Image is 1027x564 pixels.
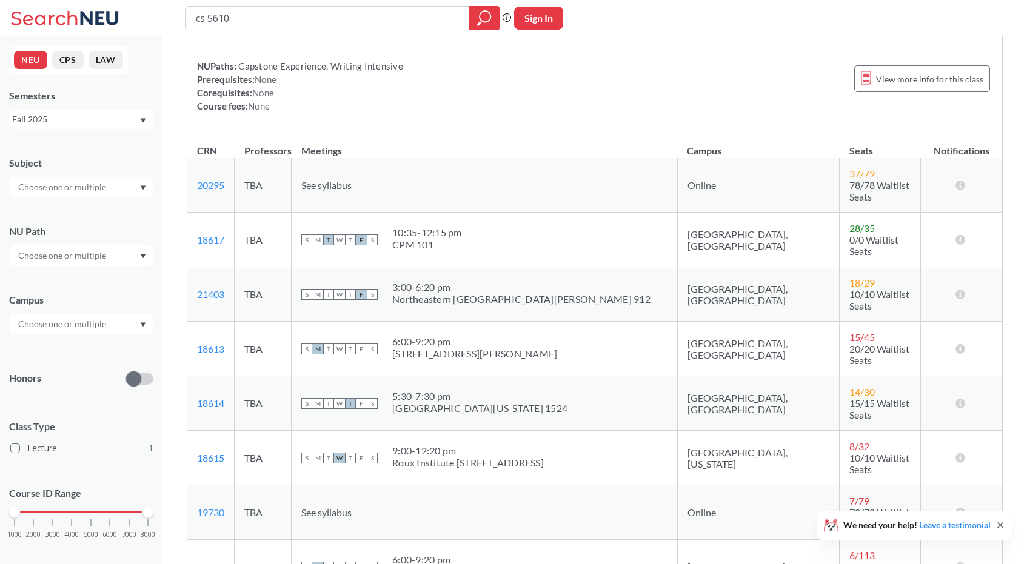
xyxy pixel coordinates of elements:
span: F [356,398,367,409]
span: 5000 [84,531,98,538]
span: S [367,453,378,463]
div: [STREET_ADDRESS][PERSON_NAME] [392,348,557,360]
input: Choose one or multiple [12,180,114,194]
td: [GEOGRAPHIC_DATA], [GEOGRAPHIC_DATA] [677,376,840,431]
span: We need your help! [843,521,991,529]
svg: Dropdown arrow [140,118,146,123]
span: Class Type [9,420,153,433]
a: 18614 [197,397,224,409]
span: 8 / 32 [849,440,869,452]
div: Northeastern [GEOGRAPHIC_DATA][PERSON_NAME] 912 [392,293,651,305]
td: [GEOGRAPHIC_DATA], [GEOGRAPHIC_DATA] [677,322,840,376]
span: S [367,343,378,354]
span: 37 / 79 [849,168,875,179]
div: NU Path [9,225,153,238]
span: 10/10 Waitlist Seats [849,288,909,311]
span: F [356,343,367,354]
td: TBA [235,431,292,485]
span: S [301,289,312,300]
span: See syllabus [301,179,352,191]
td: [GEOGRAPHIC_DATA], [US_STATE] [677,431,840,485]
span: W [334,398,345,409]
span: 20/20 Waitlist Seats [849,343,909,366]
button: CPS [52,51,84,69]
a: 18613 [197,343,224,354]
button: Sign In [514,7,563,30]
span: M [312,398,323,409]
span: W [334,453,345,463]
td: Online [677,158,840,213]
span: 78/78 Waitlist Seats [849,179,909,202]
a: 18615 [197,452,224,463]
span: S [367,234,378,245]
div: Dropdown arrow [9,177,153,197]
td: TBA [235,322,292,376]
div: Campus [9,293,153,307]
span: T [345,398,356,409]
span: T [345,234,356,245]
span: T [345,343,356,354]
span: See syllabus [301,506,352,518]
span: T [323,398,334,409]
td: TBA [235,376,292,431]
div: Roux Institute [STREET_ADDRESS] [392,457,544,469]
span: M [312,234,323,245]
td: Online [677,485,840,540]
div: 9:00 - 12:20 pm [392,445,544,457]
span: W [334,234,345,245]
div: CPM 101 [392,239,462,251]
div: Semesters [9,89,153,102]
th: Notifications [921,132,1002,158]
span: T [345,289,356,300]
a: 19730 [197,506,224,518]
svg: magnifying glass [477,10,492,27]
label: Lecture [10,440,153,456]
span: 4000 [64,531,79,538]
div: Subject [9,156,153,170]
span: 0/0 Waitlist Seats [849,234,898,257]
span: S [301,453,312,463]
input: Class, professor, course number, "phrase" [195,8,461,28]
span: W [334,343,345,354]
span: F [356,234,367,245]
input: Choose one or multiple [12,317,114,331]
span: 28 / 35 [849,222,875,234]
span: 7000 [122,531,136,538]
div: Dropdown arrow [9,245,153,266]
div: Fall 2025Dropdown arrow [9,110,153,129]
span: S [301,343,312,354]
span: S [301,234,312,245]
span: 15 / 45 [849,331,875,343]
div: CRN [197,144,217,158]
span: 1000 [7,531,22,538]
span: M [312,289,323,300]
span: F [356,453,367,463]
span: F [356,289,367,300]
span: 3000 [45,531,60,538]
span: S [367,398,378,409]
td: [GEOGRAPHIC_DATA], [GEOGRAPHIC_DATA] [677,213,840,267]
div: [GEOGRAPHIC_DATA][US_STATE] 1524 [392,402,567,414]
input: Choose one or multiple [12,248,114,263]
div: Dropdown arrow [9,314,153,334]
td: TBA [235,267,292,322]
span: S [367,289,378,300]
a: 20295 [197,179,224,191]
th: Professors [235,132,292,158]
span: 1 [149,442,153,455]
span: T [323,289,334,300]
a: 21403 [197,288,224,300]
div: NUPaths: Prerequisites: Corequisites: Course fees: [197,59,403,113]
span: T [323,234,334,245]
span: 2000 [26,531,41,538]
th: Meetings [292,132,678,158]
div: 6:00 - 9:20 pm [392,336,557,348]
td: TBA [235,158,292,213]
span: M [312,453,323,463]
span: Capstone Experience, Writing Intensive [236,61,403,71]
span: T [323,343,334,354]
td: TBA [235,485,292,540]
button: NEU [14,51,47,69]
div: magnifying glass [469,6,500,30]
svg: Dropdown arrow [140,254,146,259]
